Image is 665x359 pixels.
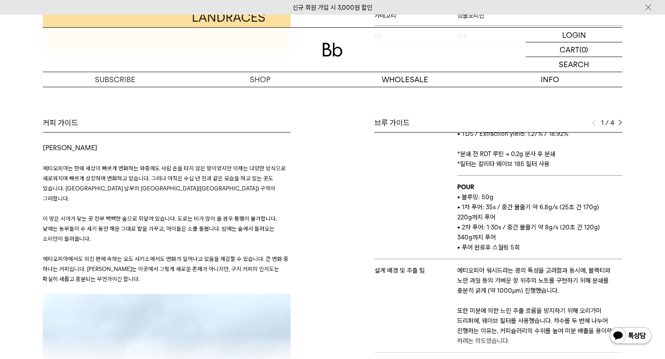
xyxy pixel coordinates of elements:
p: 에티오피아 워시드라는 콩의 특성을 고려함과 동시에, 블랙티와 노란 과일 등의 가벼운 향 위주의 노트를 구현하기 위해 분쇄를 충분히 굵게 (약 1000μm) 진행했습니다. [457,265,622,296]
span: 4 [610,118,614,128]
span: • TDS / Extraction yield: 1.27% / 18.92% [457,130,568,138]
p: LOGIN [562,28,586,42]
span: *분쇄 전 RDT 루틴 → 0.2g 분사 후 분쇄 [457,150,555,158]
p: SEARCH [559,57,589,72]
p: INFO [477,72,622,87]
b: POUR [457,183,474,191]
a: CART (0) [526,42,622,57]
p: (0) [579,42,588,57]
span: • 2차 푸어: 1:30s / 중간 물줄기 약 8g/s (20초 간 120g) 340g까지 푸어 [457,224,600,241]
span: • 블루밍: 50g [457,193,493,201]
div: 커피 가이드 [43,118,291,128]
img: 로고 [322,43,343,57]
a: LOGIN [526,28,622,42]
p: 또한 미분에 의한 느린 추출 흐름을 방지하기 위해 오리가미 드리퍼에, 웨이브 필터를 사용했습니다. 차수를 두 번에 나누어 진행하는 이유는, 커피슬러리의 수위를 높여 미분 배출... [457,306,622,346]
span: 에티오피아에서도 외진 편에 속하는 오도 샤키소에서도 변화가 일어나고 있음을 체감할 수 있습니다. 큰 변화 중 하나는 커피입니다. [PERSON_NAME]는 이곳에서 그렇게 새... [43,255,288,282]
span: / [605,118,609,128]
span: [PERSON_NAME] [43,144,97,152]
p: 설계 배경 및 추츨 팁 [374,265,457,276]
span: • 푸어 완료후 스월링 5회 [457,244,520,251]
p: WHOLESALE [332,72,477,87]
span: 에티오피아는 한때 세상이 빠르게 변화하는 와중에도 사람 손을 타지 않은 땅이었지만 이제는 다양한 방식으로 새로워지며 빠르게 성장하며 변화하고 있습니다. 그러나 아직은 수십 년... [43,165,286,202]
div: 브루 가이드 [374,118,622,128]
span: • 1차 푸어: 35s / 중간 물줄기 약 6.8g/s (25초 간 170g) 220g까지 푸어 [457,203,599,221]
p: 필터는 칼리타 웨이브 185 필터 사용 [457,159,622,169]
a: 신규 회원 가입 시 3,000원 할인 [293,4,372,11]
a: SUBSCRIBE [43,72,188,87]
img: 카카오톡 채널 1:1 채팅 버튼 [609,326,652,346]
span: 이 땅은 시야가 닿는 곳 전부 빽빽한 숲으로 뒤덮여 있습니다. 도로는 비가 많이 올 경우 통행이 불가합니다. 낮에는 농부들이 수 세기 동안 해온 그대로 밭을 가꾸고, 아이들은... [43,215,277,242]
p: CART [560,42,579,57]
a: SHOP [188,72,332,87]
span: 1 [600,118,604,128]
